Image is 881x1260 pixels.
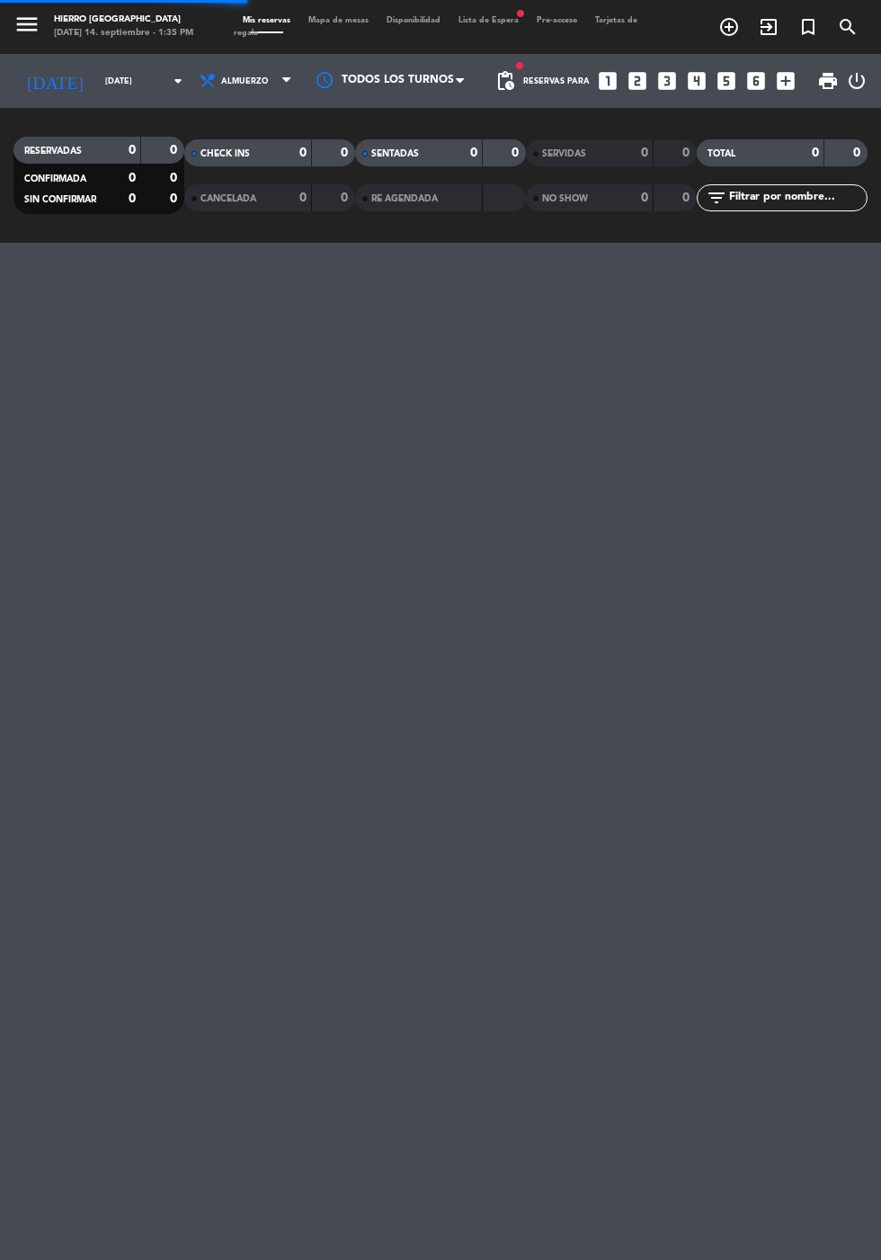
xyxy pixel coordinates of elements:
[170,192,181,205] strong: 0
[846,70,868,92] i: power_settings_new
[528,16,586,24] span: Pre-acceso
[514,60,525,71] span: fiber_manual_record
[853,147,864,159] strong: 0
[378,16,449,24] span: Disponibilidad
[515,8,526,19] span: fiber_manual_record
[371,194,438,203] span: RE AGENDADA
[129,144,136,156] strong: 0
[129,172,136,184] strong: 0
[299,147,307,159] strong: 0
[54,13,193,27] div: Hierro [GEOGRAPHIC_DATA]
[494,70,516,92] span: pending_actions
[706,187,727,209] i: filter_list
[54,27,193,40] div: [DATE] 14. septiembre - 1:35 PM
[24,195,96,204] span: SIN CONFIRMAR
[707,149,735,158] span: TOTAL
[641,192,648,204] strong: 0
[24,174,86,183] span: CONFIRMADA
[727,188,867,208] input: Filtrar por nombre...
[129,192,136,205] strong: 0
[449,16,528,24] span: Lista de Espera
[641,147,648,159] strong: 0
[523,76,590,86] span: Reservas para
[341,147,352,159] strong: 0
[817,70,839,92] span: print
[774,69,797,93] i: add_box
[685,69,708,93] i: looks_4
[170,144,181,156] strong: 0
[797,16,819,38] i: turned_in_not
[596,69,619,93] i: looks_one
[371,149,419,158] span: SENTADAS
[299,192,307,204] strong: 0
[13,63,96,99] i: [DATE]
[341,192,352,204] strong: 0
[200,194,256,203] span: CANCELADA
[200,149,250,158] span: CHECK INS
[221,76,268,86] span: Almuerzo
[24,147,82,156] span: RESERVADAS
[470,147,477,159] strong: 0
[812,147,819,159] strong: 0
[655,69,679,93] i: looks_3
[542,149,586,158] span: SERVIDAS
[744,69,768,93] i: looks_6
[167,70,189,92] i: arrow_drop_down
[846,54,868,108] div: LOG OUT
[837,16,859,38] i: search
[626,69,649,93] i: looks_two
[13,11,40,42] button: menu
[758,16,779,38] i: exit_to_app
[715,69,738,93] i: looks_5
[512,147,522,159] strong: 0
[299,16,378,24] span: Mapa de mesas
[682,147,693,159] strong: 0
[234,16,299,24] span: Mis reservas
[682,192,693,204] strong: 0
[718,16,740,38] i: add_circle_outline
[170,172,181,184] strong: 0
[542,194,588,203] span: NO SHOW
[13,11,40,38] i: menu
